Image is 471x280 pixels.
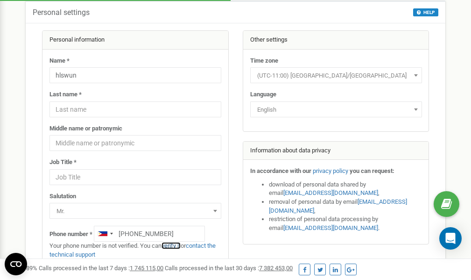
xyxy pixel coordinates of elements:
[49,90,82,99] label: Last name *
[269,198,407,214] a: [EMAIL_ADDRESS][DOMAIN_NAME]
[5,253,27,275] button: Open CMP widget
[162,242,181,249] a: verify it
[165,265,293,272] span: Calls processed in the last 30 days :
[49,192,76,201] label: Salutation
[49,101,221,117] input: Last name
[94,226,205,242] input: +1-800-555-55-55
[33,8,90,17] h5: Personal settings
[250,57,278,65] label: Time zone
[49,203,221,219] span: Mr.
[49,242,221,259] p: Your phone number is not verified. You can or
[49,169,221,185] input: Job Title
[350,167,394,174] strong: you can request:
[39,265,163,272] span: Calls processed in the last 7 days :
[253,103,419,116] span: English
[49,135,221,151] input: Middle name or patronymic
[243,31,429,50] div: Other settings
[283,224,378,231] a: [EMAIL_ADDRESS][DOMAIN_NAME]
[130,265,163,272] u: 1 745 115,00
[253,69,419,82] span: (UTC-11:00) Pacific/Midway
[49,57,70,65] label: Name *
[49,67,221,83] input: Name
[250,90,276,99] label: Language
[53,205,218,218] span: Mr.
[439,227,462,250] div: Open Intercom Messenger
[250,167,311,174] strong: In accordance with our
[313,167,348,174] a: privacy policy
[243,142,429,160] div: Information about data privacy
[250,101,422,117] span: English
[269,180,422,198] li: download of personal data shared by email ,
[49,230,92,239] label: Phone number *
[49,158,77,167] label: Job Title *
[413,8,438,16] button: HELP
[49,124,122,133] label: Middle name or patronymic
[269,215,422,232] li: restriction of personal data processing by email .
[42,31,228,50] div: Personal information
[94,226,116,241] div: Telephone country code
[250,67,422,83] span: (UTC-11:00) Pacific/Midway
[49,242,216,258] a: contact the technical support
[269,198,422,215] li: removal of personal data by email ,
[259,265,293,272] u: 7 382 453,00
[283,189,378,196] a: [EMAIL_ADDRESS][DOMAIN_NAME]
